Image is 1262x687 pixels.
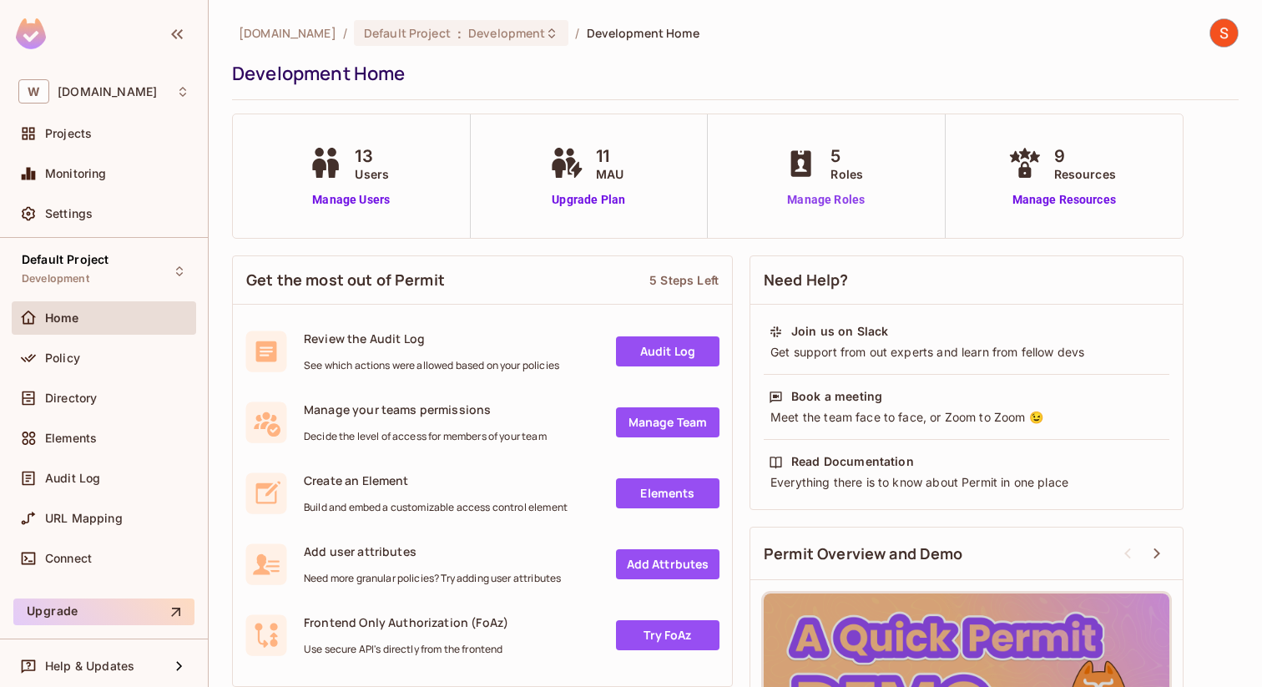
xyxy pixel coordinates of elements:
span: See which actions were allowed based on your policies [304,359,559,372]
span: Manage your teams permissions [304,402,547,417]
span: Settings [45,207,93,220]
a: Manage Team [616,407,719,437]
span: Development Home [587,25,699,41]
span: Roles [830,165,863,183]
span: Users [355,165,389,183]
a: Elements [616,478,719,508]
div: Read Documentation [791,453,914,470]
span: Need Help? [764,270,849,290]
a: Manage Users [305,191,397,209]
span: Use secure API's directly from the frontend [304,643,508,656]
span: Permit Overview and Demo [764,543,963,564]
span: 9 [1054,144,1116,169]
div: Join us on Slack [791,323,888,340]
a: Add Attrbutes [616,549,719,579]
span: Decide the level of access for members of your team [304,430,547,443]
span: Monitoring [45,167,107,180]
span: Development [468,25,545,41]
span: URL Mapping [45,512,123,525]
span: Elements [45,432,97,445]
span: Directory [45,391,97,405]
div: Meet the team face to face, or Zoom to Zoom 😉 [769,409,1164,426]
a: Try FoAz [616,620,719,650]
a: Audit Log [616,336,719,366]
span: Create an Element [304,472,568,488]
span: Build and embed a customizable access control element [304,501,568,514]
div: Book a meeting [791,388,882,405]
span: Policy [45,351,80,365]
img: SReyMgAAAABJRU5ErkJggg== [16,18,46,49]
span: : [457,27,462,40]
div: Everything there is to know about Permit in one place [769,474,1164,491]
a: Manage Resources [1004,191,1124,209]
span: Projects [45,127,92,140]
span: Connect [45,552,92,565]
span: Development [22,272,89,285]
span: Add user attributes [304,543,561,559]
div: Get support from out experts and learn from fellow devs [769,344,1164,361]
a: Upgrade Plan [546,191,632,209]
span: Review the Audit Log [304,331,559,346]
div: 5 Steps Left [649,272,719,288]
li: / [343,25,347,41]
div: Development Home [232,61,1230,86]
span: W [18,79,49,104]
span: the active workspace [239,25,336,41]
span: 11 [596,144,623,169]
span: Need more granular policies? Try adding user attributes [304,572,561,585]
span: 5 [830,144,863,169]
a: Manage Roles [780,191,871,209]
span: Audit Log [45,472,100,485]
span: Resources [1054,165,1116,183]
span: 13 [355,144,389,169]
span: Get the most out of Permit [246,270,445,290]
li: / [575,25,579,41]
span: Frontend Only Authorization (FoAz) [304,614,508,630]
span: Default Project [22,253,109,266]
img: Shubhang Singhal [1210,19,1238,47]
span: Default Project [364,25,451,41]
span: MAU [596,165,623,183]
span: Home [45,311,79,325]
span: Workspace: withpronto.com [58,85,157,99]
